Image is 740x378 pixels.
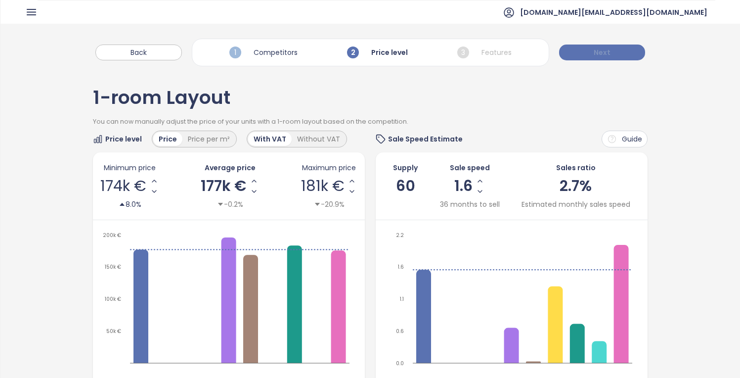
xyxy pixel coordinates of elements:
span: 181k € [301,179,345,193]
div: Without VAT [292,132,346,146]
button: Guide [602,131,648,147]
span: caret-down [217,201,224,208]
tspan: 1.1 [400,295,404,303]
tspan: 1.6 [398,263,404,271]
span: 2 [347,47,359,58]
span: caret-down [314,201,321,208]
span: 3 [457,47,469,58]
button: Next [559,45,645,60]
div: Price level [345,44,410,61]
div: Features [455,44,514,61]
span: Supply [393,162,418,173]
tspan: 0.6 [396,328,404,335]
div: 36 months to sell [440,199,500,210]
button: Decrease AVG Price [249,186,259,196]
span: 174k € [100,179,146,193]
span: 1 [229,47,241,58]
tspan: 2.2 [396,232,404,239]
tspan: 150k € [105,263,121,271]
button: Decrease Min Price [149,186,159,196]
div: 1-room Layout [93,89,648,117]
span: Minimum price [104,162,156,173]
div: Price [153,132,182,146]
div: -20.9% [314,199,345,210]
span: caret-up [119,201,126,208]
span: Average price [205,162,256,173]
span: 60 [396,176,415,196]
span: 2.7% [560,176,592,196]
span: Maximum price [302,162,356,173]
tspan: 0.0 [396,360,404,367]
button: Increase Min Price [149,176,159,186]
span: Sale Speed Estimate [388,134,463,144]
div: -0.2% [217,199,243,210]
tspan: 50k € [106,328,121,335]
button: Back [95,45,182,60]
span: Sales ratio [556,162,596,173]
span: Next [594,47,610,58]
button: Increase AVG Price [249,176,259,186]
div: Competitors [227,44,300,61]
tspan: 100k € [105,295,121,303]
span: Guide [622,134,642,144]
span: [DOMAIN_NAME][EMAIL_ADDRESS][DOMAIN_NAME] [520,0,707,24]
button: Increase Sale Speed - Monthly [475,176,485,186]
div: Price per m² [182,132,235,146]
span: Estimated monthly sales speed [522,199,630,210]
button: Decrease Max Price [347,186,357,196]
div: 8.0% [119,199,141,210]
button: Decrease Sale Speed - Monthly [475,186,485,196]
span: Back [131,47,147,58]
div: With VAT [248,132,292,146]
button: Increase Max Price [347,176,357,186]
tspan: 200k € [103,232,121,239]
span: Sale speed [450,162,490,173]
span: Price level [105,134,142,144]
div: You can now manually adjust the price of your units with a 1-room layout based on the competition. [93,117,648,131]
span: 177k € [201,179,246,193]
span: 1.6 [454,179,473,193]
